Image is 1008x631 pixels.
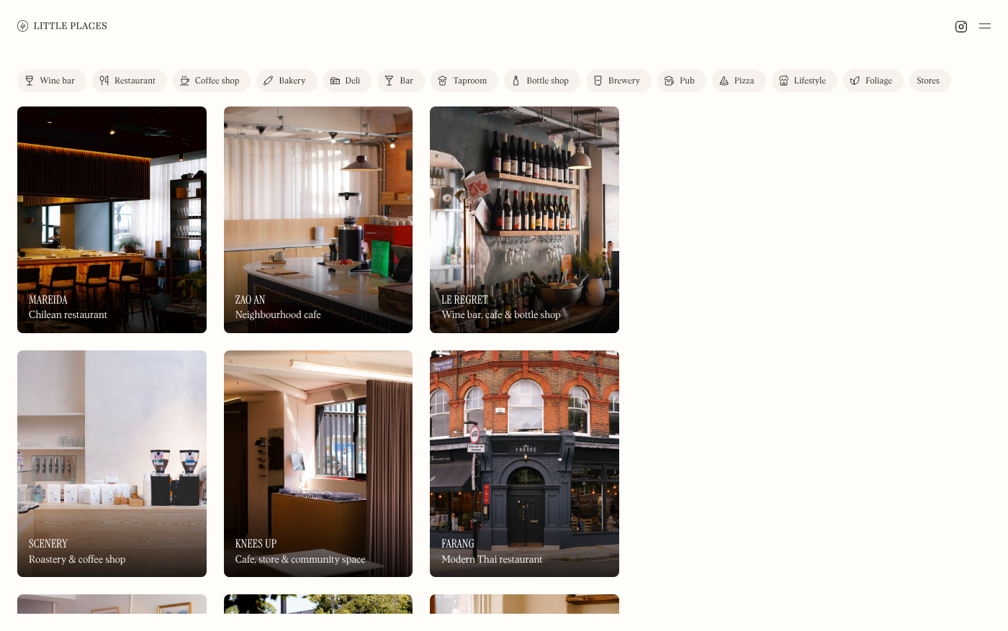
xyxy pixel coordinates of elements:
[680,77,695,86] div: Pub
[173,69,251,92] a: Coffee shop
[235,309,321,322] div: Neighbourhood cafe
[92,69,167,92] a: Restaurant
[657,69,706,92] a: Pub
[441,554,542,566] div: Modern Thai restaurant
[224,350,413,577] img: Knees Up
[843,69,904,92] a: Foliage
[586,69,652,92] a: Brewery
[430,350,619,577] a: FarangFarangFarangModern Thai restaurant
[346,77,361,86] div: Deli
[772,69,837,92] a: Lifestyle
[441,537,474,550] h3: Farang
[224,106,413,333] img: Zao An
[323,69,372,92] a: Deli
[400,77,413,86] div: Bar
[526,77,569,86] div: Bottle shop
[29,309,107,322] div: Chilean restaurant
[279,77,305,86] div: Bakery
[430,106,619,333] a: Le RegretLe RegretLe RegretWine bar, cafe & bottle shop
[114,77,156,86] div: Restaurant
[17,69,86,92] a: Wine bar
[235,293,266,307] h3: Zao An
[17,106,207,333] a: MareidaMareidaMareidaChilean restaurant
[608,77,640,86] div: Brewery
[195,77,239,86] div: Coffee shop
[235,554,366,566] div: Cafe, store & community space
[224,350,413,577] a: Knees UpKnees UpKnees UpCafe, store & community space
[29,537,68,550] h3: Scenery
[794,77,826,86] div: Lifestyle
[441,293,487,307] h3: Le Regret
[909,69,951,92] a: Stores
[917,77,940,86] div: Stores
[734,77,755,86] div: Pizza
[712,69,766,92] a: Pizza
[235,537,277,550] h3: Knees Up
[40,77,75,86] div: Wine bar
[430,350,619,577] img: Farang
[17,350,207,577] img: Scenery
[441,309,560,322] div: Wine bar, cafe & bottle shop
[430,106,619,333] img: Le Regret
[865,77,892,86] div: Foliage
[377,69,425,92] a: Bar
[504,69,580,92] a: Bottle shop
[17,106,207,333] img: Mareida
[453,77,487,86] div: Taproom
[29,293,68,307] h3: Mareida
[29,554,125,566] div: Roastery & coffee shop
[224,106,413,333] a: Zao AnZao AnZao AnNeighbourhood cafe
[431,69,498,92] a: Taproom
[17,350,207,577] a: SceneryScenerySceneryRoastery & coffee shop
[256,69,317,92] a: Bakery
